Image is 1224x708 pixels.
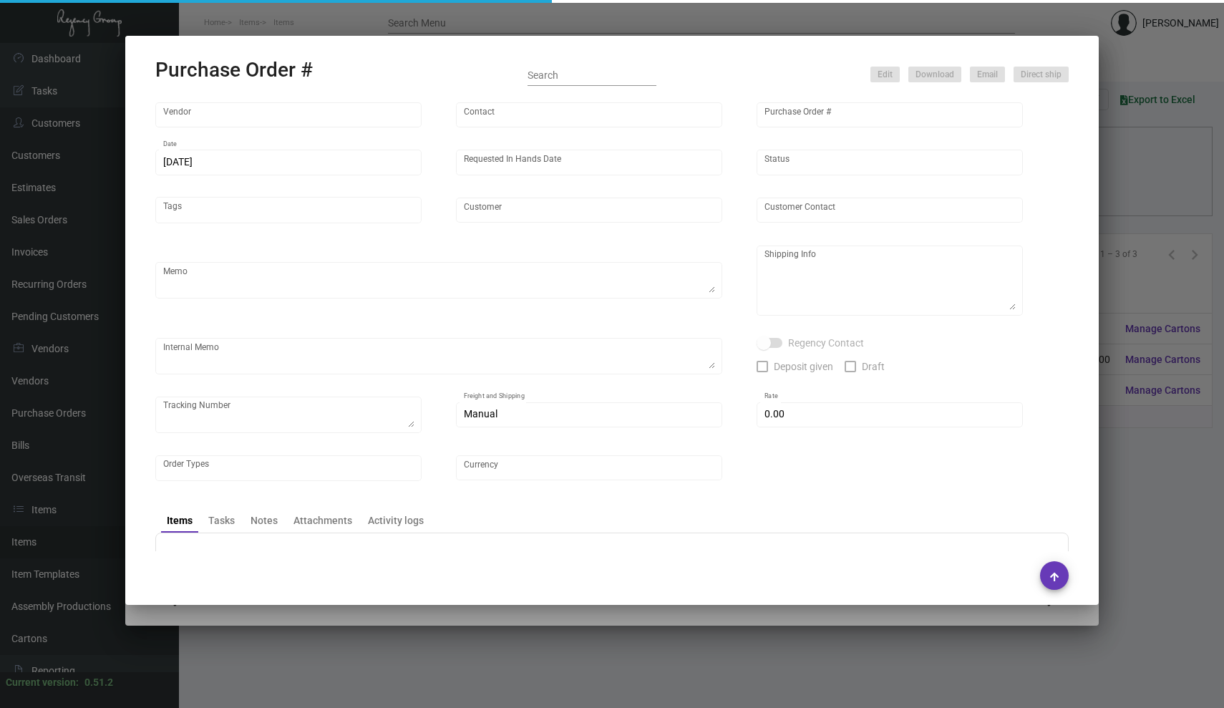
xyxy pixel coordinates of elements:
span: Email [977,69,998,81]
div: Notes [251,513,278,528]
div: Items [167,513,193,528]
button: Edit [870,67,900,82]
span: Manual [464,408,497,420]
button: Direct ship [1014,67,1069,82]
div: Activity logs [368,513,424,528]
div: 0.51.2 [84,675,113,690]
button: Download [908,67,961,82]
span: Regency Contact [788,334,864,351]
span: Direct ship [1021,69,1062,81]
span: Download [915,69,954,81]
div: Tasks [208,513,235,528]
div: Attachments [293,513,352,528]
span: Draft [862,358,885,375]
button: Email [970,67,1005,82]
h2: Purchase Order # [155,58,313,82]
div: Current version: [6,675,79,690]
span: Deposit given [774,358,833,375]
span: Edit [878,69,893,81]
